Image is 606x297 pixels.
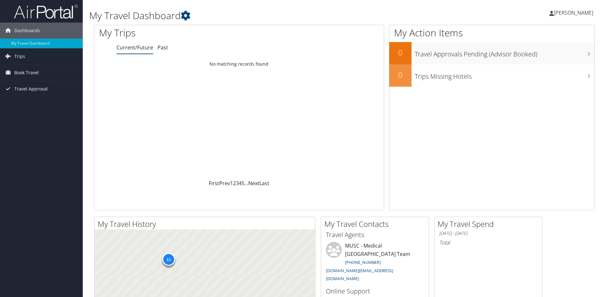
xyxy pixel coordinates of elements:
h2: My Travel History [98,219,315,229]
li: MUSC - Medical [GEOGRAPHIC_DATA] Team [323,242,427,284]
h2: My Travel Spend [438,219,542,229]
a: [PERSON_NAME] [549,3,600,22]
a: [DOMAIN_NAME][EMAIL_ADDRESS][DOMAIN_NAME] [326,268,393,282]
a: 3 [236,180,239,187]
h1: My Trips [99,26,258,40]
a: 1 [230,180,233,187]
a: 4 [239,180,242,187]
img: airportal-logo.png [14,4,78,19]
span: Travel Approval [14,81,48,97]
h2: 0 [389,69,412,80]
td: No matching records found [94,58,384,70]
a: Last [259,180,269,187]
h6: [DATE] - [DATE] [439,230,537,236]
h3: Travel Agents [326,230,424,239]
h1: My Travel Dashboard [89,9,429,22]
a: 0Travel Approvals Pending (Advisor Booked) [389,42,595,64]
span: Book Travel [14,65,39,81]
span: … [244,180,248,187]
span: Trips [14,48,25,64]
h2: My Travel Contacts [324,219,429,229]
a: [PHONE_NUMBER] [345,259,381,265]
span: Dashboards [14,23,40,39]
h6: Total [439,239,537,246]
a: Current/Future [116,44,153,51]
a: 5 [242,180,244,187]
a: Past [158,44,168,51]
a: First [209,180,219,187]
span: [PERSON_NAME] [554,9,593,16]
h3: Trips Missing Hotels [415,69,595,81]
a: 0Trips Missing Hotels [389,64,595,87]
h3: Online Support [326,287,424,296]
h2: 0 [389,47,412,58]
h1: My Action Items [389,26,595,40]
div: 11 [162,253,175,266]
a: Prev [219,180,230,187]
a: Next [248,180,259,187]
a: 2 [233,180,236,187]
h3: Travel Approvals Pending (Advisor Booked) [415,47,595,59]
